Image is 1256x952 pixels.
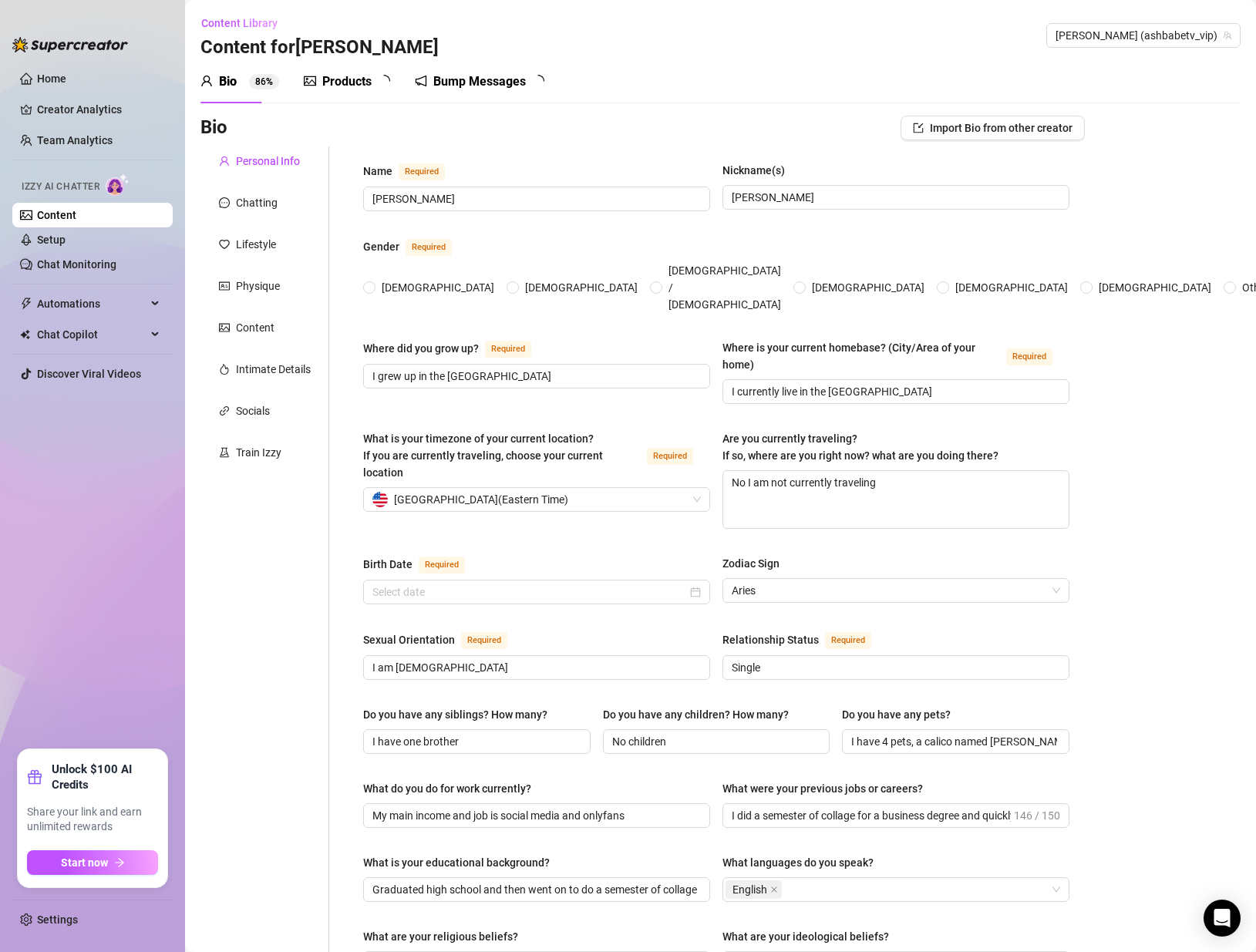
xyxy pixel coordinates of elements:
[363,706,547,723] div: Do you have any siblings? How many?
[372,492,388,507] img: us
[785,880,788,899] input: What languages do you speak?
[662,262,787,313] span: [DEMOGRAPHIC_DATA] / [DEMOGRAPHIC_DATA]
[372,807,698,824] input: What do you do for work currently?
[200,35,439,60] h3: Content for [PERSON_NAME]
[377,73,392,88] span: loading
[1006,348,1052,365] span: Required
[485,341,531,358] span: Required
[722,432,998,462] span: Are you currently traveling? If so, where are you right now? what are you doing there?
[372,733,578,750] input: Do you have any siblings? How many?
[37,913,78,926] a: Settings
[949,279,1074,296] span: [DEMOGRAPHIC_DATA]
[519,279,644,296] span: [DEMOGRAPHIC_DATA]
[37,234,66,246] a: Setup
[372,584,687,600] input: Birth Date
[37,72,66,85] a: Home
[372,881,698,898] input: What is your educational background?
[219,239,230,250] span: heart
[219,281,230,291] span: idcard
[37,258,116,271] a: Chat Monitoring
[236,444,281,461] div: Train Izzy
[372,190,698,207] input: Name
[37,291,146,316] span: Automations
[394,488,568,511] span: [GEOGRAPHIC_DATA] ( Eastern Time )
[236,236,276,253] div: Lifestyle
[363,340,479,357] div: Where did you grow up?
[363,631,524,649] label: Sexual Orientation
[106,173,130,196] img: AI Chatter
[219,447,230,458] span: experiment
[22,180,99,194] span: Izzy AI Chatter
[375,279,500,296] span: [DEMOGRAPHIC_DATA]
[363,631,455,648] div: Sexual Orientation
[1014,807,1060,824] span: 146 / 150
[722,339,1000,373] div: Where is your current homebase? (City/Area of your home)
[114,857,125,868] span: arrow-right
[732,659,1057,676] input: Relationship Status
[52,762,158,792] strong: Unlock $100 AI Credits
[722,854,874,871] div: What languages do you speak?
[722,928,889,945] div: What are your ideological beliefs?
[219,72,237,91] div: Bio
[12,37,128,52] img: logo-BBDzfeDw.svg
[363,854,561,871] label: What is your educational background?
[722,928,900,945] label: What are your ideological beliefs?
[363,162,462,180] label: Name
[732,579,1060,602] span: Aries
[27,805,158,835] span: Share your link and earn unlimited rewards
[406,239,452,256] span: Required
[236,194,278,211] div: Chatting
[304,75,316,87] span: picture
[603,706,789,723] div: Do you have any children? How many?
[722,555,790,572] label: Zodiac Sign
[372,368,698,385] input: Where did you grow up?
[219,364,230,375] span: fire
[419,557,465,574] span: Required
[722,854,884,871] label: What languages do you speak?
[913,123,924,133] span: import
[770,886,778,893] span: close
[363,780,531,797] div: What do you do for work currently?
[363,432,603,479] span: What is your timezone of your current location? If you are currently traveling, choose your curre...
[20,329,30,340] img: Chat Copilot
[722,780,923,797] div: What were your previous jobs or careers?
[723,471,1069,528] textarea: No I am not currently traveling
[236,319,274,336] div: Content
[415,75,427,87] span: notification
[200,75,213,87] span: user
[1204,900,1241,937] div: Open Intercom Messenger
[363,780,542,797] label: What do you do for work currently?
[825,632,871,649] span: Required
[1056,24,1231,47] span: Vip Ashley (ashbabetv_vip)
[236,402,270,419] div: Socials
[363,556,412,573] div: Birth Date
[37,97,160,122] a: Creator Analytics
[806,279,931,296] span: [DEMOGRAPHIC_DATA]
[219,156,230,167] span: user
[372,659,698,676] input: Sexual Orientation
[851,733,1057,750] input: Do you have any pets?
[37,368,141,380] a: Discover Viral Videos
[647,448,693,465] span: Required
[722,631,819,648] div: Relationship Status
[603,706,800,723] label: Do you have any children? How many?
[363,928,518,945] div: What are your religious beliefs?
[200,11,290,35] button: Content Library
[722,631,888,649] label: Relationship Status
[399,163,445,180] span: Required
[37,209,76,221] a: Content
[1093,279,1217,296] span: [DEMOGRAPHIC_DATA]
[732,383,1057,400] input: Where is your current homebase? (City/Area of your home)
[27,769,42,785] span: gift
[201,17,278,29] span: Content Library
[842,706,951,723] div: Do you have any pets?
[612,733,818,750] input: Do you have any children? How many?
[236,278,280,294] div: Physique
[236,153,300,170] div: Personal Info
[363,555,482,574] label: Birth Date
[363,237,469,256] label: Gender
[200,116,227,140] h3: Bio
[363,163,392,180] div: Name
[732,807,1011,824] input: What were your previous jobs or careers?
[363,928,529,945] label: What are your religious beliefs?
